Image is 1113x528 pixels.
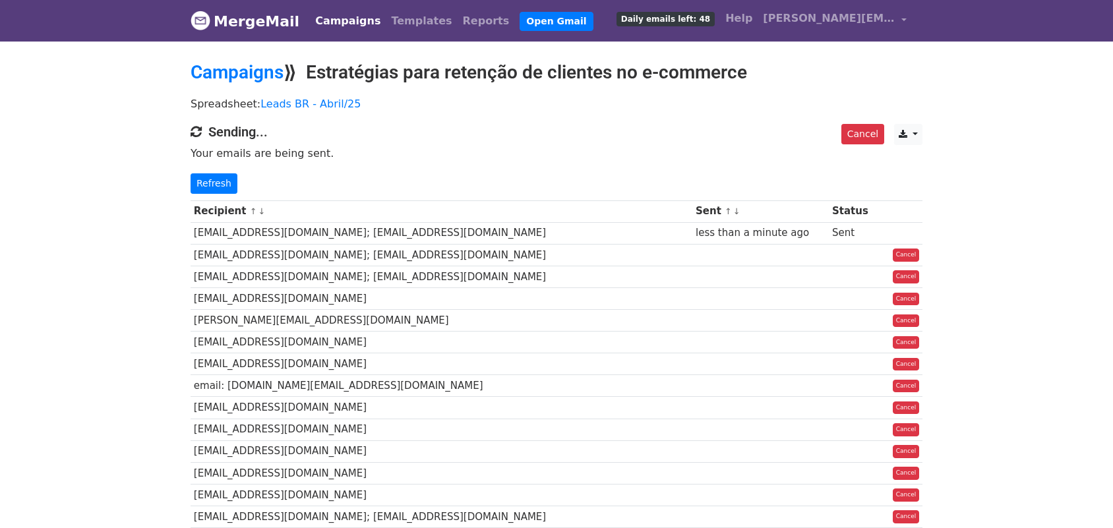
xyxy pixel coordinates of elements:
a: Cancel [893,293,920,306]
a: Cancel [893,249,920,262]
td: email: [DOMAIN_NAME][EMAIL_ADDRESS][DOMAIN_NAME] [191,375,692,397]
a: [PERSON_NAME][EMAIL_ADDRESS][DOMAIN_NAME] [758,5,912,36]
a: Open Gmail [520,12,593,31]
td: [EMAIL_ADDRESS][DOMAIN_NAME] [191,462,692,484]
td: [EMAIL_ADDRESS][DOMAIN_NAME] [191,353,692,375]
a: ↓ [258,206,265,216]
a: Templates [386,8,457,34]
h4: Sending... [191,124,922,140]
a: Cancel [893,358,920,371]
td: Sent [829,222,877,244]
p: Spreadsheet: [191,97,922,111]
span: Daily emails left: 48 [617,12,715,26]
a: ↑ [725,206,732,216]
td: [EMAIL_ADDRESS][DOMAIN_NAME]; [EMAIL_ADDRESS][DOMAIN_NAME] [191,222,692,244]
a: Cancel [893,314,920,328]
td: [EMAIL_ADDRESS][DOMAIN_NAME] [191,397,692,419]
th: Status [829,200,877,222]
a: Cancel [893,336,920,349]
td: [EMAIL_ADDRESS][DOMAIN_NAME]; [EMAIL_ADDRESS][DOMAIN_NAME] [191,244,692,266]
a: Leads BR - Abril/25 [260,98,361,110]
h2: ⟫ Estratégias para retenção de clientes no e-commerce [191,61,922,84]
a: ↑ [250,206,257,216]
a: MergeMail [191,7,299,35]
a: Cancel [841,124,884,144]
th: Sent [692,200,829,222]
img: MergeMail logo [191,11,210,30]
a: Cancel [893,488,920,502]
a: Campaigns [191,61,284,83]
a: Cancel [893,467,920,480]
a: Campaigns [310,8,386,34]
th: Recipient [191,200,692,222]
a: Daily emails left: 48 [611,5,720,32]
a: Cancel [893,445,920,458]
td: [EMAIL_ADDRESS][DOMAIN_NAME] [191,484,692,506]
div: less than a minute ago [696,225,826,241]
p: Your emails are being sent. [191,146,922,160]
a: Cancel [893,423,920,436]
td: [EMAIL_ADDRESS][DOMAIN_NAME] [191,287,692,309]
a: Help [720,5,758,32]
a: Cancel [893,270,920,283]
a: ↓ [733,206,740,216]
td: [EMAIL_ADDRESS][DOMAIN_NAME] [191,440,692,462]
a: Refresh [191,173,237,194]
a: Cancel [893,380,920,393]
span: [PERSON_NAME][EMAIL_ADDRESS][DOMAIN_NAME] [763,11,895,26]
td: [PERSON_NAME][EMAIL_ADDRESS][DOMAIN_NAME] [191,310,692,332]
a: Reports [458,8,515,34]
td: [EMAIL_ADDRESS][DOMAIN_NAME] [191,332,692,353]
td: [EMAIL_ADDRESS][DOMAIN_NAME] [191,419,692,440]
td: [EMAIL_ADDRESS][DOMAIN_NAME]; [EMAIL_ADDRESS][DOMAIN_NAME] [191,506,692,527]
a: Cancel [893,510,920,523]
a: Cancel [893,401,920,415]
td: [EMAIL_ADDRESS][DOMAIN_NAME]; [EMAIL_ADDRESS][DOMAIN_NAME] [191,266,692,287]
